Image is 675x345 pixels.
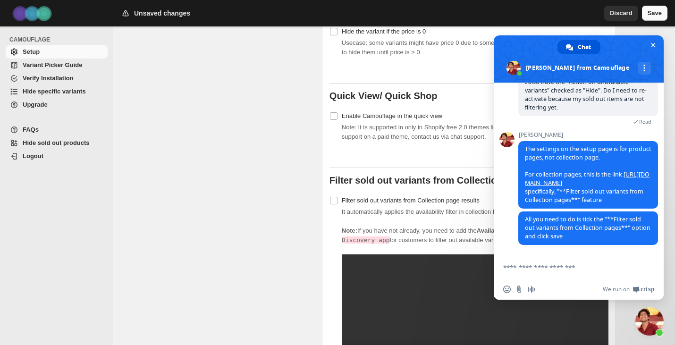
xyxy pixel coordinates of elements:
[23,61,82,68] span: Variant Picker Guide
[6,136,108,150] a: Hide sold out products
[6,85,108,98] a: Hide specific variants
[503,286,511,293] span: Insert an emoji
[23,75,74,82] span: Verify Installation
[578,40,591,54] span: Chat
[648,8,662,18] span: Save
[342,112,442,119] span: Enable Camouflage in the quick view
[518,132,658,138] span: [PERSON_NAME]
[503,255,635,279] textarea: Compose your message...
[329,91,438,101] b: Quick View/ Quick Shop
[23,139,90,146] span: Hide sold out products
[342,226,608,245] p: If you have not already, you need to add the filter from for customers to filter out available va...
[610,8,633,18] span: Discard
[603,286,654,293] a: We run onCrisp
[603,286,630,293] span: We run on
[528,286,535,293] span: Audio message
[329,175,532,185] b: Filter sold out variants from Collection pages
[557,40,600,54] a: Chat
[342,227,357,234] b: Note:
[6,150,108,163] a: Logout
[342,197,480,204] span: Filter sold out variants from Collection page results
[6,72,108,85] a: Verify Installation
[134,8,190,18] h2: Unsaved changes
[342,124,605,140] span: Note: It is supported in only in Shopify free 2.0 themes like Dawn and Refresh etc. For quick vie...
[23,88,86,95] span: Hide specific variants
[342,39,604,56] span: Usecase: some variants might have price 0 due to some technical or human error. You may want to h...
[6,45,108,59] a: Setup
[477,227,509,234] strong: Availability
[525,215,650,240] span: All you need to do is tick the "**Filter sold out variants from Collection pages**" option and cl...
[641,286,654,293] span: Crisp
[342,28,426,35] span: Hide the variant if the price is 0
[525,145,651,204] span: The settings on the setup page is for product pages, not collection page. For collection pages, t...
[23,126,39,133] span: FAQs
[639,118,651,125] span: Read
[604,6,638,21] button: Discard
[6,59,108,72] a: Variant Picker Guide
[635,307,664,336] a: Close chat
[515,286,523,293] span: Send a file
[525,170,650,187] a: [URL][DOMAIN_NAME]
[525,78,647,111] span: I also have the "Action on unavailable variants" checked as "Hide". Do I need to re-activate beca...
[648,40,658,50] span: Close chat
[642,6,667,21] button: Save
[23,48,40,55] span: Setup
[6,123,108,136] a: FAQs
[23,152,43,160] span: Logout
[9,36,109,43] span: CAMOUFLAGE
[6,98,108,111] a: Upgrade
[23,101,48,108] span: Upgrade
